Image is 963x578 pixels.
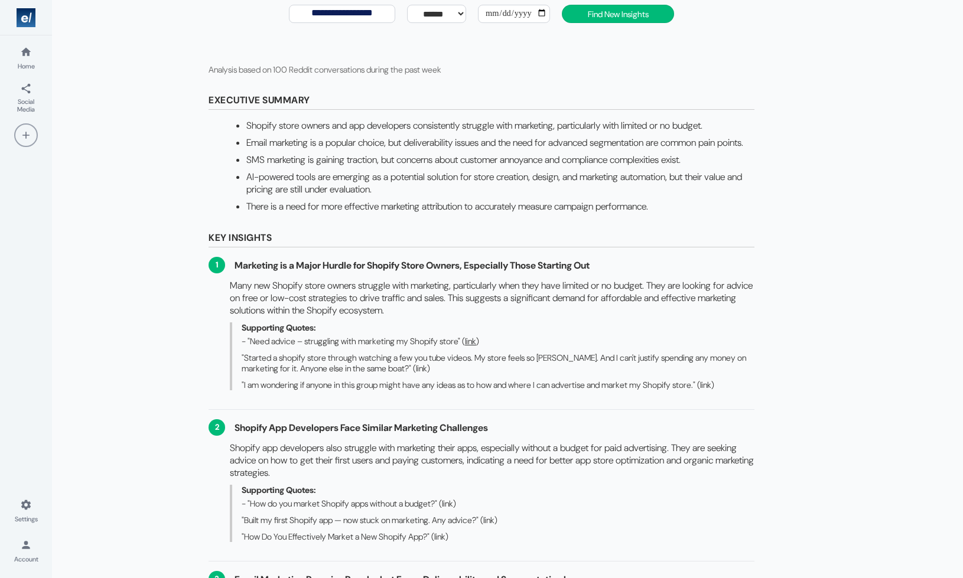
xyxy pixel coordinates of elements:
span: Shopify App Developers Face Similar Marketing Challenges [235,422,488,434]
a: link [434,531,445,542]
span: Settings [15,515,38,523]
a: link [416,363,427,374]
div: Shopify app developers also struggle with marketing their apps, especially without a budget for p... [209,442,754,479]
li: There is a need for more effective marketing attribution to accurately measure campaign performance. [246,200,754,213]
span: Social Media [9,98,43,113]
li: - "How do you market Shopify apps without a budget?" ( ) [242,498,754,509]
div: Executive Summary [209,94,754,110]
li: "Built my first Shopify app — now stuck on marketing. Any advice?" ( ) [242,515,754,525]
li: - "Need advice – struggling with marketing my Shopify store" ( ) [242,336,754,347]
a: Settings [5,493,47,528]
a: link [483,515,494,525]
span: Home [18,63,35,70]
li: AI-powered tools are emerging as a potential solution for store creation, design, and marketing a... [246,171,754,195]
div: Analysis based on 100 Reddit conversations during the past week [209,64,754,75]
span: 1 [209,257,225,273]
span: Marketing is a Major Hurdle for Shopify Store Owners, Especially Those Starting Out [235,259,590,272]
li: "Started a shopify store through watching a few you tube videos. My store feels so [PERSON_NAME].... [242,352,754,374]
div: Key Insights [209,231,754,247]
li: "I am wondering if anyone in this group might have any ideas as to how and where I can advertise ... [242,380,754,390]
li: Shopify store owners and app developers consistently struggle with marketing, particularly with l... [246,119,754,132]
li: "How Do You Effectively Market a New Shopify App?" ( ) [242,531,754,542]
img: Logo [17,8,35,27]
a: Social Media [5,80,47,116]
a: Home [5,40,47,76]
a: link [465,336,476,347]
li: SMS marketing is gaining traction, but concerns about customer annoyance and compliance complexit... [246,154,754,166]
div: Supporting Quotes: [242,322,754,333]
button: Find New Insights [562,5,674,23]
a: link [442,498,453,509]
span: Account [14,556,38,563]
a: Account [5,533,47,569]
div: Supporting Quotes: [242,485,754,495]
span: 2 [209,419,225,436]
a: link [700,380,711,390]
li: Email marketing is a popular choice, but deliverability issues and the need for advanced segmenta... [246,136,754,149]
div: Many new Shopify store owners struggle with marketing, particularly when they have limited or no ... [209,279,754,316]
